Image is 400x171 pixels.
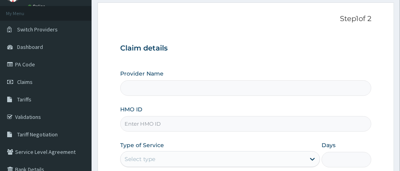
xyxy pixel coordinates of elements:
div: Select type [125,155,155,163]
a: Online [28,4,47,9]
span: Tariff Negotiation [17,131,58,138]
span: Claims [17,78,33,85]
label: Provider Name [120,70,164,78]
p: Step 1 of 2 [120,15,372,23]
span: Tariffs [17,96,31,103]
label: Type of Service [120,141,164,149]
span: Switch Providers [17,26,58,33]
span: Dashboard [17,43,43,51]
label: HMO ID [120,105,142,113]
input: Enter HMO ID [120,116,372,132]
h3: Claim details [120,44,372,53]
label: Days [322,141,336,149]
